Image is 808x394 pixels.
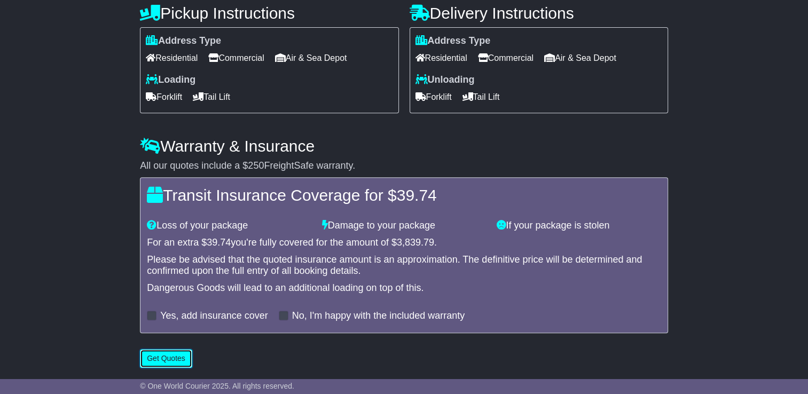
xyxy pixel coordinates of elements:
span: Tail Lift [193,89,230,105]
span: Residential [146,50,198,66]
label: Unloading [415,74,475,86]
h4: Pickup Instructions [140,4,398,22]
span: Air & Sea Depot [544,50,616,66]
h4: Transit Insurance Coverage for $ [147,186,661,204]
span: Forklift [415,89,452,105]
h4: Delivery Instructions [410,4,668,22]
span: Air & Sea Depot [275,50,347,66]
div: Dangerous Goods will lead to an additional loading on top of this. [147,282,661,294]
div: Please be advised that the quoted insurance amount is an approximation. The definitive price will... [147,254,661,277]
span: Commercial [478,50,534,66]
span: 39.74 [207,237,231,248]
div: If your package is stolen [491,220,666,232]
div: Damage to your package [317,220,492,232]
label: Loading [146,74,195,86]
span: 39.74 [397,186,437,204]
span: Residential [415,50,467,66]
span: 3,839.79 [397,237,434,248]
div: Loss of your package [142,220,317,232]
label: Address Type [146,35,221,47]
div: All our quotes include a $ FreightSafe warranty. [140,160,668,172]
div: For an extra $ you're fully covered for the amount of $ . [147,237,661,249]
span: 250 [248,160,264,171]
span: © One World Courier 2025. All rights reserved. [140,382,294,390]
span: Commercial [208,50,264,66]
label: Address Type [415,35,491,47]
span: Tail Lift [462,89,500,105]
label: No, I'm happy with the included warranty [292,310,465,322]
button: Get Quotes [140,349,192,368]
label: Yes, add insurance cover [160,310,268,322]
span: Forklift [146,89,182,105]
h4: Warranty & Insurance [140,137,668,155]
